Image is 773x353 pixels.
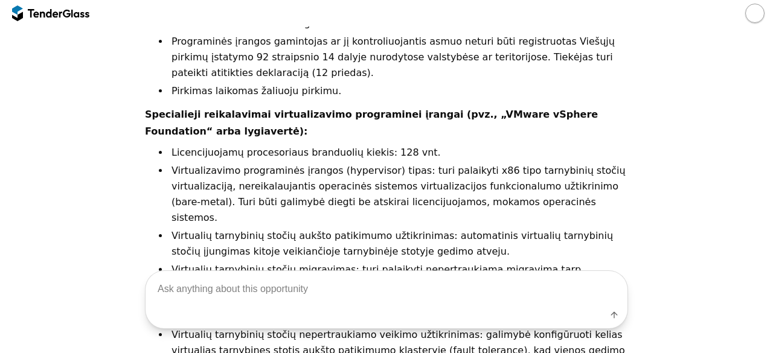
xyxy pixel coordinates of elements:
strong: Specialieji reikalavimai virtualizavimo programinei įrangai (pvz., „VMware vSphere Foundation“ ar... [145,109,598,137]
li: Virtualių tarnybinių stočių aukšto patikimumo užtikrinimas: automatinis virtualių tarnybinių stoč... [169,228,628,259]
li: Programinės įrangos gamintojas ar jį kontroliuojantis asmuo neturi būti registruotas Viešųjų pirk... [169,34,628,81]
li: Licencijuojamų procesoriaus branduolių kiekis: 128 vnt. [169,145,628,161]
li: Pirkimas laikomas žaliuoju pirkimu. [169,83,628,99]
li: Virtualizavimo programinės įrangos (hypervisor) tipas: turi palaikyti x86 tipo tarnybinių stočių ... [169,163,628,226]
